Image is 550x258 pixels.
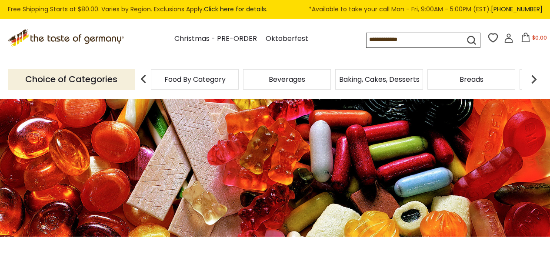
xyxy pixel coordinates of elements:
[266,33,308,45] a: Oktoberfest
[269,76,305,83] a: Beverages
[164,76,226,83] a: Food By Category
[309,4,543,14] span: *Available to take your call Mon - Fri, 9:00AM - 5:00PM (EST).
[339,76,420,83] a: Baking, Cakes, Desserts
[204,5,267,13] a: Click here for details.
[135,70,152,88] img: previous arrow
[491,5,543,13] a: [PHONE_NUMBER]
[8,4,543,14] div: Free Shipping Starts at $80.00. Varies by Region. Exclusions Apply.
[8,69,135,90] p: Choice of Categories
[532,34,547,41] span: $0.00
[174,33,257,45] a: Christmas - PRE-ORDER
[525,70,543,88] img: next arrow
[460,76,483,83] a: Breads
